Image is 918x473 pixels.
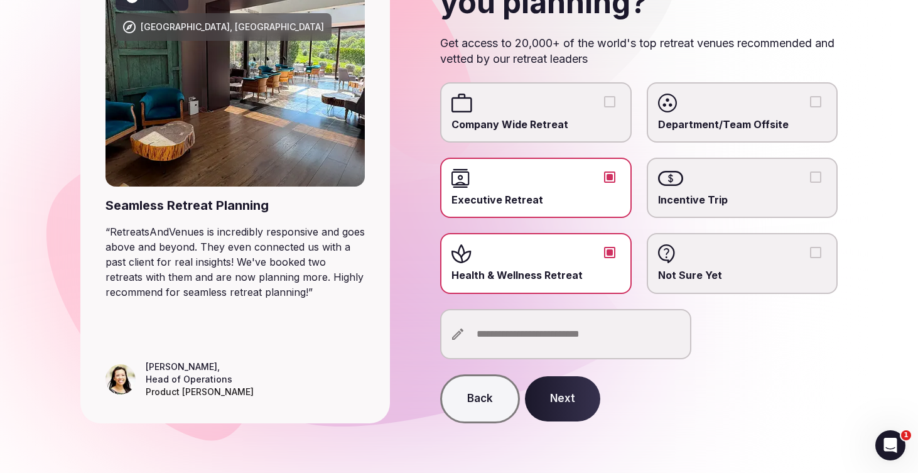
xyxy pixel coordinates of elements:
span: Executive Retreat [451,193,620,207]
button: Not Sure Yet [810,247,821,258]
button: Health & Wellness Retreat [604,247,615,258]
div: Seamless Retreat Planning [105,197,365,214]
img: Leeann Trang [105,364,136,394]
cite: [PERSON_NAME] [146,361,217,372]
span: Health & Wellness Retreat [451,268,620,282]
div: [GEOGRAPHIC_DATA], [GEOGRAPHIC_DATA] [141,21,324,33]
div: Head of Operations [146,373,254,386]
figcaption: , [146,361,254,398]
blockquote: “ RetreatsAndVenues is incredibly responsive and goes above and beyond. They even connected us wi... [105,224,365,300]
button: Back [440,374,520,423]
span: Company Wide Retreat [451,117,620,131]
span: 1 [901,430,911,440]
iframe: Intercom live chat [875,430,905,460]
button: Incentive Trip [810,171,821,183]
p: Get access to 20,000+ of the world's top retreat venues recommended and vetted by our retreat lea... [440,35,838,67]
span: Department/Team Offsite [658,117,826,131]
button: Executive Retreat [604,171,615,183]
button: Next [525,376,600,421]
span: Not Sure Yet [658,268,826,282]
span: Incentive Trip [658,193,826,207]
button: Company Wide Retreat [604,96,615,107]
div: Product [PERSON_NAME] [146,386,254,398]
button: Department/Team Offsite [810,96,821,107]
